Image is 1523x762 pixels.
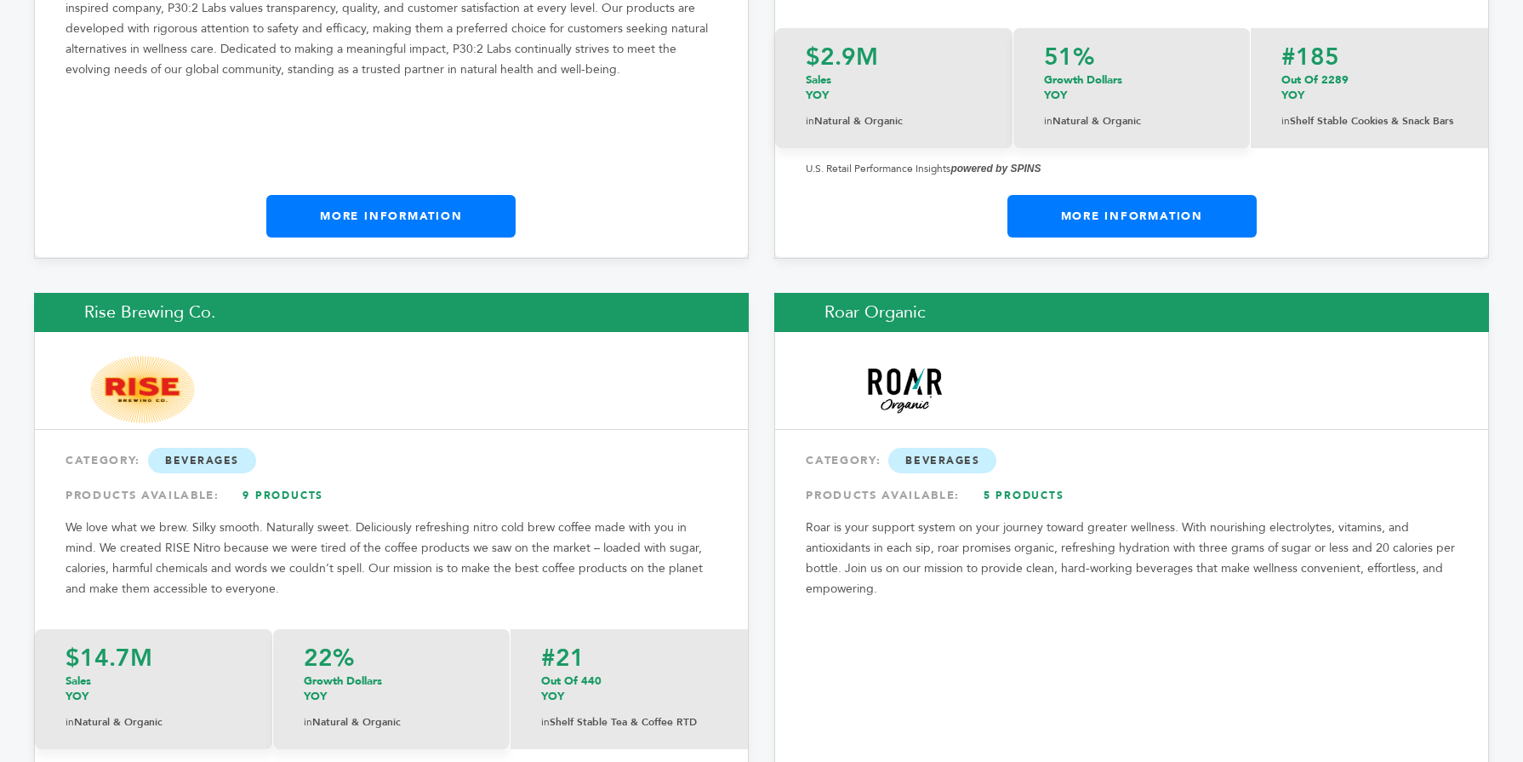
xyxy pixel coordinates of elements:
p: Natural & Organic [66,713,242,732]
p: Out of 2289 [1281,72,1457,103]
div: CATEGORY: [806,445,1457,476]
p: Natural & Organic [806,112,982,131]
div: PRODUCTS AVAILABLE: [806,480,1457,511]
span: in [66,715,74,729]
p: Natural & Organic [304,713,479,732]
p: Growth Dollars [1044,72,1219,103]
span: YOY [806,88,829,103]
span: in [304,715,312,729]
span: in [1044,114,1052,128]
span: Beverages [888,448,996,473]
p: Roar is your support system on your journey toward greater wellness. With nourishing electrolytes... [806,518,1457,599]
p: Growth Dollars [304,673,479,704]
span: in [806,114,814,128]
a: More Information [1007,195,1257,238]
span: YOY [66,689,88,704]
p: #21 [541,646,717,670]
p: 51% [1044,45,1219,69]
p: Out of 440 [541,673,717,704]
a: 9 Products [224,480,343,511]
a: More Information [266,195,516,238]
div: CATEGORY: [66,445,717,476]
h2: Rise Brewing Co. [34,293,749,332]
p: Sales [66,673,242,704]
p: U.S. Retail Performance Insights [806,158,1457,179]
strong: powered by SPINS [950,163,1041,175]
span: YOY [1281,88,1304,103]
span: YOY [541,689,564,704]
p: #185 [1281,45,1457,69]
a: 5 Products [964,480,1083,511]
p: Sales [806,72,982,103]
p: $2.9M [806,45,982,69]
p: 22% [304,646,479,670]
img: Rise Brewing Co. [85,353,201,426]
p: Shelf Stable Tea & Coffee RTD [541,713,717,732]
h2: Roar Organic [774,293,1489,332]
div: PRODUCTS AVAILABLE: [66,480,717,511]
span: YOY [1044,88,1067,103]
p: Shelf Stable Cookies & Snack Bars [1281,112,1457,131]
img: Roar Organic [825,361,983,419]
span: YOY [304,689,327,704]
span: in [1281,114,1290,128]
p: Natural & Organic [1044,112,1219,131]
span: Beverages [148,448,256,473]
p: $14.7M [66,646,242,670]
p: We love what we brew. Silky smooth. Naturally sweet. Deliciously refreshing nitro cold brew coffe... [66,518,717,599]
span: in [541,715,550,729]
